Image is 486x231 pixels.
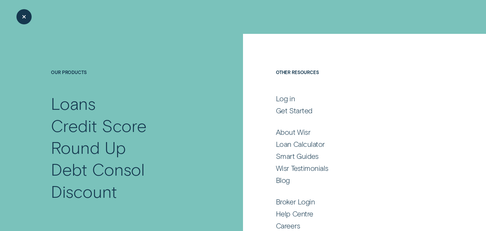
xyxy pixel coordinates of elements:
[51,115,146,136] div: Credit Score
[51,136,208,158] a: Round Up
[276,140,435,149] a: Loan Calculator
[276,140,325,149] div: Loan Calculator
[276,164,435,173] a: Wisr Testimonials
[16,9,32,24] button: Close Menu
[276,176,435,185] a: Blog
[276,197,435,206] a: Broker Login
[276,209,435,218] a: Help Centre
[51,70,208,92] h4: Our Products
[276,197,315,206] div: Broker Login
[51,115,208,136] a: Credit Score
[276,209,313,218] div: Help Centre
[276,94,295,103] div: Log in
[276,164,328,173] div: Wisr Testimonials
[276,94,435,103] a: Log in
[276,221,300,230] div: Careers
[276,152,435,161] a: Smart Guides
[276,152,318,161] div: Smart Guides
[276,70,435,92] h4: Other Resources
[276,106,435,115] a: Get Started
[51,92,96,114] div: Loans
[276,176,290,185] div: Blog
[276,128,310,137] div: About Wisr
[276,128,435,137] a: About Wisr
[276,221,435,230] a: Careers
[276,106,313,115] div: Get Started
[51,92,208,114] a: Loans
[51,158,208,202] a: Debt Consol Discount
[51,136,126,158] div: Round Up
